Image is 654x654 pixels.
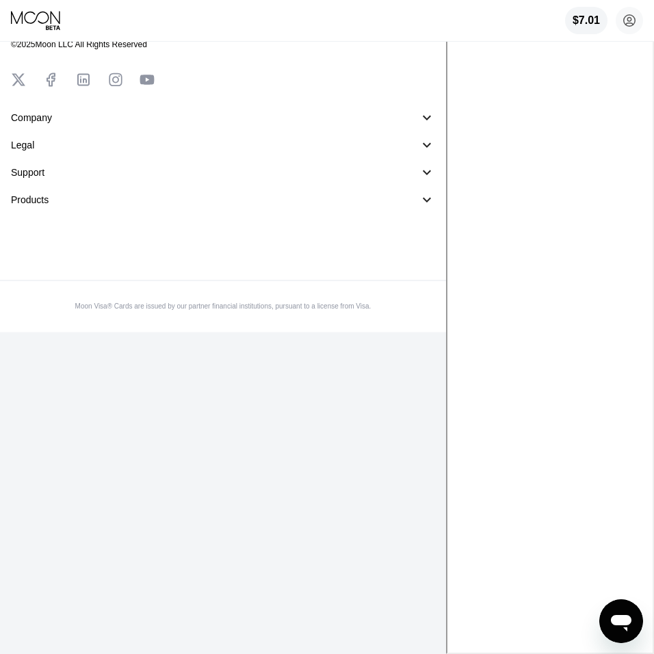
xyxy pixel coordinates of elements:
[419,137,435,153] div: 󰅀
[419,109,435,126] div: 󰅀
[419,192,435,208] div: 󰅀
[565,7,607,34] div: $7.01
[11,167,44,178] div: Support
[573,14,600,27] div: $7.01
[419,164,435,181] div: 󰅀
[11,112,52,123] div: Company
[64,302,382,310] div: Moon Visa® Cards are issued by our partner financial institutions, pursuant to a license from Visa.
[599,599,643,643] iframe: Button to launch messaging window, conversation in progress
[11,140,34,151] div: Legal
[11,40,435,49] div: © 2025 Moon LLC All Rights Reserved
[11,194,49,205] div: Products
